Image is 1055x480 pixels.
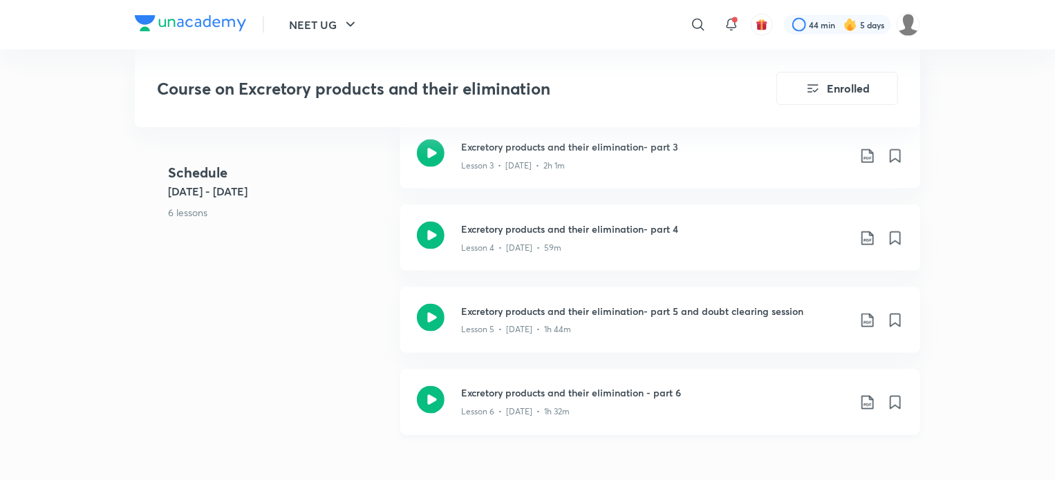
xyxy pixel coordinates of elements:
[157,79,698,99] h3: Course on Excretory products and their elimination
[461,386,848,401] h3: Excretory products and their elimination - part 6
[843,18,857,32] img: streak
[400,205,920,287] a: Excretory products and their elimination- part 4Lesson 4 • [DATE] • 59m
[751,14,773,36] button: avatar
[135,15,246,35] a: Company Logo
[168,183,389,200] h5: [DATE] - [DATE]
[756,19,768,31] img: avatar
[776,72,898,105] button: Enrolled
[461,140,848,154] h3: Excretory products and their elimination- part 3
[461,222,848,236] h3: Excretory products and their elimination- part 4
[461,304,848,318] h3: Excretory products and their elimination- part 5 and doubt clearing session
[897,13,920,37] img: Sumaiyah Hyder
[400,287,920,369] a: Excretory products and their elimination- part 5 and doubt clearing sessionLesson 5 • [DATE] • 1h...
[400,369,920,452] a: Excretory products and their elimination - part 6Lesson 6 • [DATE] • 1h 32m
[461,242,561,254] p: Lesson 4 • [DATE] • 59m
[281,11,367,39] button: NEET UG
[135,15,246,32] img: Company Logo
[461,160,565,172] p: Lesson 3 • [DATE] • 2h 1m
[168,162,389,183] h4: Schedule
[461,406,570,419] p: Lesson 6 • [DATE] • 1h 32m
[461,324,571,336] p: Lesson 5 • [DATE] • 1h 44m
[400,123,920,205] a: Excretory products and their elimination- part 3Lesson 3 • [DATE] • 2h 1m
[168,205,389,220] p: 6 lessons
